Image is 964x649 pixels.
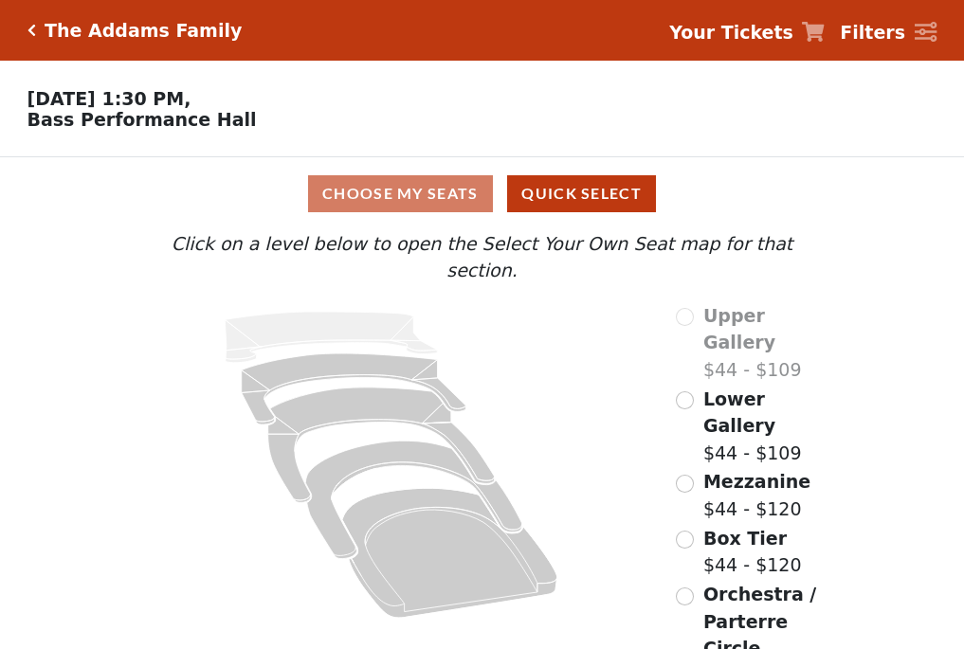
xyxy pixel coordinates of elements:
span: Mezzanine [703,471,810,492]
path: Orchestra / Parterre Circle - Seats Available: 153 [343,488,558,618]
button: Quick Select [507,175,656,212]
label: $44 - $120 [703,525,802,579]
path: Upper Gallery - Seats Available: 0 [226,312,438,363]
a: Filters [840,19,937,46]
a: Your Tickets [669,19,825,46]
span: Box Tier [703,528,787,549]
a: Click here to go back to filters [27,24,36,37]
strong: Your Tickets [669,22,793,43]
label: $44 - $120 [703,468,810,522]
label: $44 - $109 [703,302,830,384]
span: Upper Gallery [703,305,775,353]
strong: Filters [840,22,905,43]
h5: The Addams Family [45,20,242,42]
path: Lower Gallery - Seats Available: 156 [242,353,466,424]
label: $44 - $109 [703,386,830,467]
span: Lower Gallery [703,388,775,437]
p: Click on a level below to open the Select Your Own Seat map for that section. [134,230,829,284]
